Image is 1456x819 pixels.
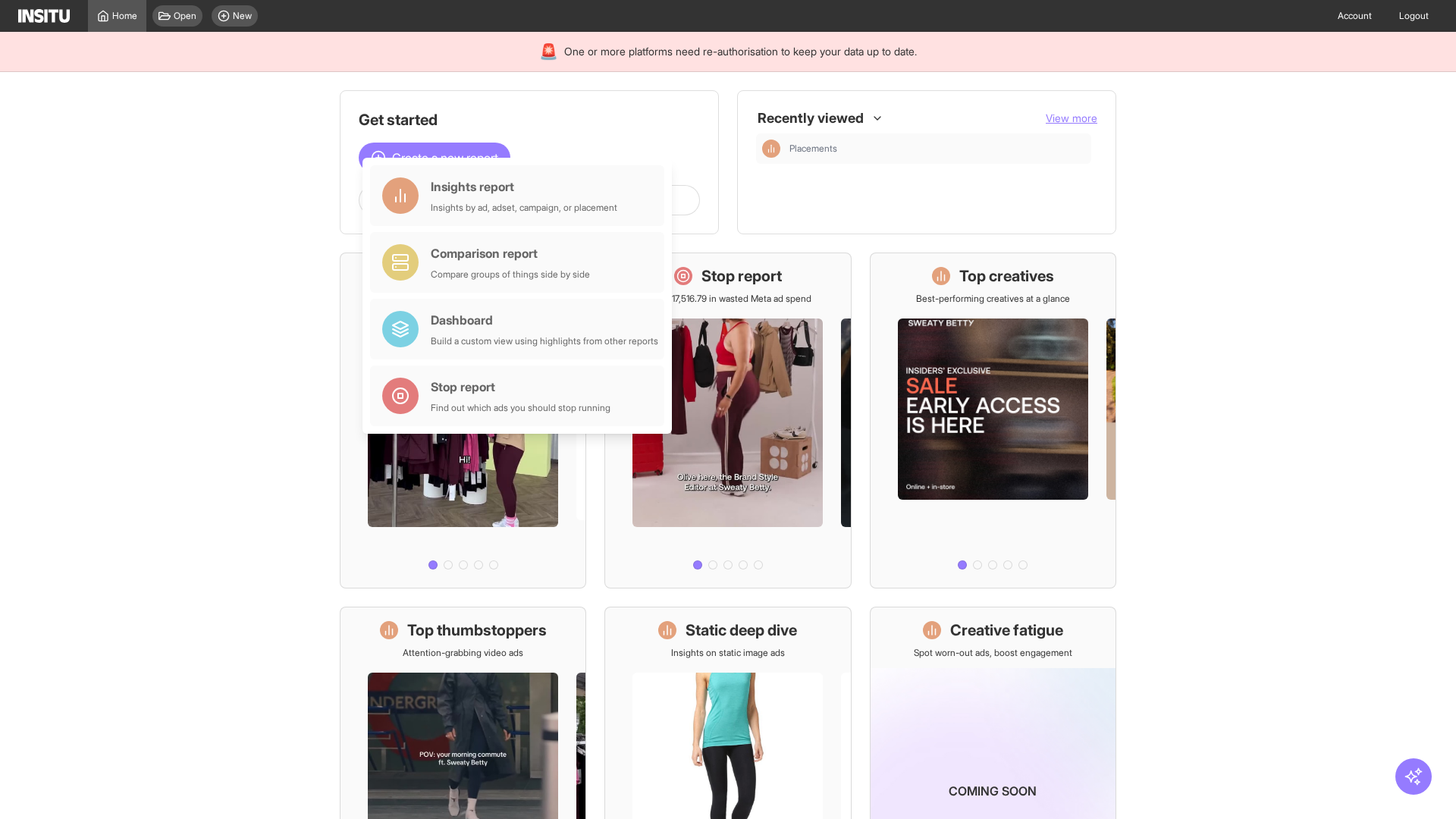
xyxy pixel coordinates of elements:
h1: Top creatives [959,265,1054,287]
div: Dashboard [431,311,658,329]
h1: Static deep dive [686,620,797,641]
div: Comparison report [431,244,590,262]
span: New [233,10,252,22]
button: Create a new report [359,143,510,173]
div: Insights report [431,177,617,196]
span: View more [1046,111,1097,124]
h1: Get started [359,109,700,130]
span: Home [112,10,137,22]
a: Top creativesBest-performing creatives at a glance [870,253,1116,588]
a: Stop reportSave £17,516.79 in wasted Meta ad spend [604,253,851,588]
span: One or more platforms need re-authorisation to keep your data up to date. [564,44,917,59]
p: Best-performing creatives at a glance [916,293,1070,305]
h1: Top thumbstoppers [407,620,547,641]
p: Attention-grabbing video ads [403,647,523,659]
button: View more [1046,111,1097,126]
div: 🚨 [539,41,558,62]
h1: Stop report [701,265,782,287]
div: Insights [762,140,780,158]
a: What's live nowSee all active ads instantly [340,253,586,588]
span: Placements [789,143,837,155]
span: Open [174,10,196,22]
div: Find out which ads you should stop running [431,402,610,414]
img: Logo [18,9,70,23]
div: Stop report [431,378,610,396]
p: Save £17,516.79 in wasted Meta ad spend [645,293,811,305]
div: Build a custom view using highlights from other reports [431,335,658,347]
span: Placements [789,143,1085,155]
div: Insights by ad, adset, campaign, or placement [431,202,617,214]
span: Create a new report [392,149,498,167]
div: Compare groups of things side by side [431,268,590,281]
p: Insights on static image ads [671,647,785,659]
